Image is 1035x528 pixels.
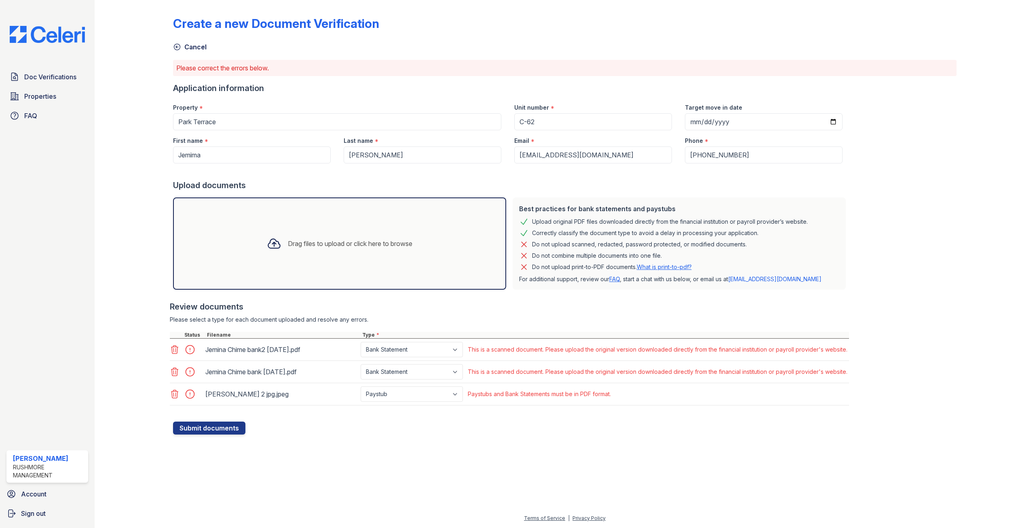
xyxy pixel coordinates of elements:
label: Unit number [514,104,549,112]
label: Last name [344,137,373,145]
a: FAQ [609,276,620,282]
span: Doc Verifications [24,72,76,82]
div: Do not combine multiple documents into one file. [532,251,662,261]
div: | [568,515,570,521]
span: Properties [24,91,56,101]
label: Property [173,104,198,112]
div: Status [183,332,205,338]
a: Privacy Policy [572,515,606,521]
div: Upload original PDF files downloaded directly from the financial institution or payroll provider’... [532,217,808,227]
label: Email [514,137,529,145]
span: Account [21,489,46,499]
a: FAQ [6,108,88,124]
span: Sign out [21,509,46,518]
div: [PERSON_NAME] [13,454,85,463]
a: Cancel [173,42,207,52]
div: Best practices for bank statements and paystubs [519,204,839,214]
a: Terms of Service [524,515,565,521]
p: For additional support, review our , start a chat with us below, or email us at [519,275,839,283]
a: Doc Verifications [6,69,88,85]
div: Jemina Chime bank2 [DATE].pdf [205,343,357,356]
img: CE_Logo_Blue-a8612792a0a2168367f1c8372b55b34899dd931a85d93a1a3d3e32e68fde9ad4.png [3,26,91,43]
p: Do not upload print-to-PDF documents. [532,263,692,271]
p: Please correct the errors below. [176,63,954,73]
div: Drag files to upload or click here to browse [288,239,412,248]
div: Rushmore Management [13,463,85,479]
div: Filename [205,332,361,338]
button: Submit documents [173,422,245,435]
a: Account [3,486,91,502]
div: [PERSON_NAME] 2 jpg.jpeg [205,388,357,401]
a: Properties [6,88,88,104]
a: [EMAIL_ADDRESS][DOMAIN_NAME] [728,276,822,282]
div: Please select a type for each document uploaded and resolve any errors. [170,316,849,324]
span: FAQ [24,111,37,121]
label: Phone [685,137,703,145]
div: Review documents [170,301,849,312]
label: First name [173,137,203,145]
div: This is a scanned document. Please upload the original version downloaded directly from the finan... [468,346,847,354]
div: Upload documents [173,180,849,191]
div: Type [361,332,849,338]
a: Sign out [3,505,91,522]
div: Jemina Chime bank [DATE].pdf [205,365,357,378]
div: Create a new Document Verification [173,16,379,31]
a: What is print-to-pdf? [637,263,692,270]
div: Paystubs and Bank Statements must be in PDF format. [468,390,611,398]
label: Target move in date [685,104,742,112]
div: Application information [173,83,849,94]
div: Correctly classify the document type to avoid a delay in processing your application. [532,228,758,238]
div: This is a scanned document. Please upload the original version downloaded directly from the finan... [468,368,847,376]
div: Do not upload scanned, redacted, password protected, or modified documents. [532,240,747,249]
